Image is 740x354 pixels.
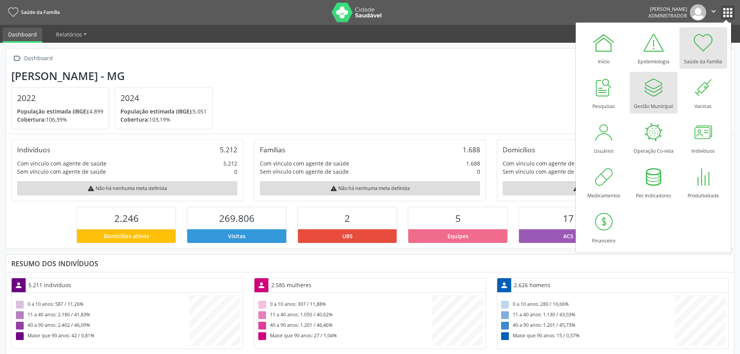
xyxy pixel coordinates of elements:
[463,145,480,154] div: 1.688
[14,310,190,321] div: 11 a 40 anos: 2.180 / 41,83%
[56,31,82,38] span: Relatórios
[477,167,480,176] div: 0
[11,70,218,82] div: [PERSON_NAME] - MG
[14,300,190,310] div: 0 a 10 anos: 587 / 11,26%
[630,117,677,158] a: Operação Co-vida
[330,185,337,192] i: warning
[120,107,207,115] p: 5.051
[345,212,350,225] span: 2
[87,185,94,192] i: warning
[257,281,266,289] i: person
[120,115,207,124] p: 103,19%
[580,72,628,113] a: Pesquisas
[679,117,727,158] a: Indivíduos
[257,300,432,310] div: 0 a 10 anos: 307 / 11,88%
[500,281,508,289] i: person
[114,212,139,225] span: 2.246
[17,93,103,103] h4: 2022
[120,93,207,103] h4: 2024
[268,278,314,292] div: 2.585 mulheres
[260,167,349,176] div: Sem vínculo com agente de saúde
[679,27,727,69] a: Saúde da Família
[503,181,723,195] div: Não há nenhuma meta definida
[500,300,675,310] div: 0 a 10 anos: 280 / 10,66%
[580,206,628,248] a: Financeiro
[11,53,23,64] i: 
[447,232,468,240] span: Equipes
[648,6,687,12] div: [PERSON_NAME]
[563,212,574,225] span: 17
[500,310,675,321] div: 11 a 40 anos: 1.130 / 43,03%
[223,159,237,167] div: 5.212
[17,116,46,123] span: Cobertura:
[511,278,553,292] div: 2.626 homens
[50,28,92,41] a: Relatórios
[26,278,74,292] div: 5.211 indivíduos
[11,53,54,64] a:  Dashboard
[630,161,677,203] a: Pec Indicadores
[503,167,592,176] div: Sem vínculo com agente de saúde
[14,321,190,331] div: 40 a 90 anos: 2.402 / 46,09%
[648,12,687,19] span: Administrador
[260,159,349,167] div: Com vínculo com agente de saúde
[120,108,193,115] span: População estimada (IBGE):
[220,145,237,154] div: 5.212
[257,331,432,342] div: Maior que 90 anos: 27 / 1,04%
[219,212,254,225] span: 269.806
[580,117,628,158] a: Usuários
[260,181,480,195] div: Não há nenhuma meta definida
[17,108,89,115] span: População estimada (IBGE):
[500,321,675,331] div: 40 a 90 anos: 1.201 / 45,73%
[17,107,103,115] p: 4.899
[709,7,718,16] i: 
[455,212,461,225] span: 5
[120,116,149,123] span: Cobertura:
[21,9,60,16] span: Saúde da Família
[260,145,285,154] div: Famílias
[630,27,677,69] a: Epidemiologia
[721,6,735,19] button: apps
[630,72,677,113] a: Gestão Municipal
[17,115,103,124] p: 106,39%
[23,53,54,64] div: Dashboard
[17,159,106,167] div: Com vínculo com agente de saúde
[679,161,727,203] a: Produtividade
[14,281,23,289] i: person
[228,232,246,240] span: Visitas
[3,28,42,43] a: Dashboard
[563,232,573,240] span: ACS
[679,72,727,113] a: Vacinas
[17,145,50,154] div: Indivíduos
[503,145,535,154] div: Domicílios
[706,4,721,21] button: 
[573,185,580,192] i: warning
[690,4,706,21] img: img
[104,232,149,240] span: Domicílios ativos
[17,181,237,195] div: Não há nenhuma meta definida
[342,232,353,240] span: UBS
[11,259,729,268] div: Resumo dos indivíduos
[580,161,628,203] a: Medicamentos
[14,331,190,342] div: Maior que 90 anos: 42 / 0,81%
[503,159,592,167] div: Com vínculo com agente de saúde
[500,331,675,342] div: Maior que 90 anos: 15 / 0,57%
[17,167,106,176] div: Sem vínculo com agente de saúde
[257,310,432,321] div: 11 a 40 anos: 1.050 / 40,62%
[257,321,432,331] div: 40 a 90 anos: 1.201 / 46,46%
[234,167,237,176] div: 0
[466,159,480,167] div: 1.688
[5,6,60,19] a: Saúde da Família
[580,27,628,69] a: Início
